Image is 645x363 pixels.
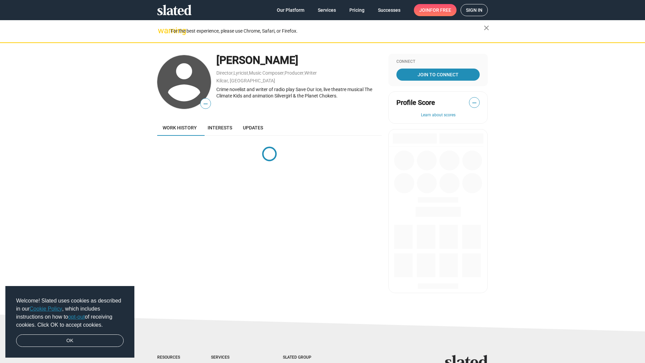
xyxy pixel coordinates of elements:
a: Successes [373,4,406,16]
div: Connect [396,59,480,65]
a: Producer [285,70,304,76]
a: Cookie Policy [30,306,62,312]
a: Writer [304,70,317,76]
span: Sign in [466,4,482,16]
span: Interests [208,125,232,130]
a: Interests [202,120,238,136]
div: For the best experience, please use Chrome, Safari, or Firefox. [171,27,484,36]
div: Crime novelist and writer of radio play Save Our Ice, live theatre musical The Climate Kids and a... [216,86,382,99]
span: for free [430,4,451,16]
a: Music Composer [249,70,284,76]
div: Resources [157,355,184,360]
span: Work history [163,125,197,130]
span: Pricing [349,4,364,16]
a: Sign in [461,4,488,16]
a: Work history [157,120,202,136]
a: opt-out [68,314,85,320]
div: [PERSON_NAME] [216,53,382,68]
span: — [469,98,479,107]
span: Join To Connect [398,69,478,81]
a: Join To Connect [396,69,480,81]
mat-icon: close [482,24,490,32]
span: Join [419,4,451,16]
a: Our Platform [271,4,310,16]
span: , [233,72,233,75]
mat-icon: warning [158,27,166,35]
a: Pricing [344,4,370,16]
a: dismiss cookie message [16,334,124,347]
span: Profile Score [396,98,435,107]
a: Lyricist [233,70,248,76]
span: Successes [378,4,400,16]
div: Slated Group [283,355,329,360]
span: Updates [243,125,263,130]
span: — [201,99,211,108]
div: cookieconsent [5,286,134,358]
span: , [248,72,249,75]
span: , [284,72,285,75]
a: Director [216,70,233,76]
button: Learn about scores [396,113,480,118]
div: Services [211,355,256,360]
a: Joinfor free [414,4,457,16]
a: Services [312,4,341,16]
a: Updates [238,120,268,136]
a: Kilcar, [GEOGRAPHIC_DATA] [216,78,275,83]
span: Our Platform [277,4,304,16]
span: Welcome! Slated uses cookies as described in our , which includes instructions on how to of recei... [16,297,124,329]
span: Services [318,4,336,16]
